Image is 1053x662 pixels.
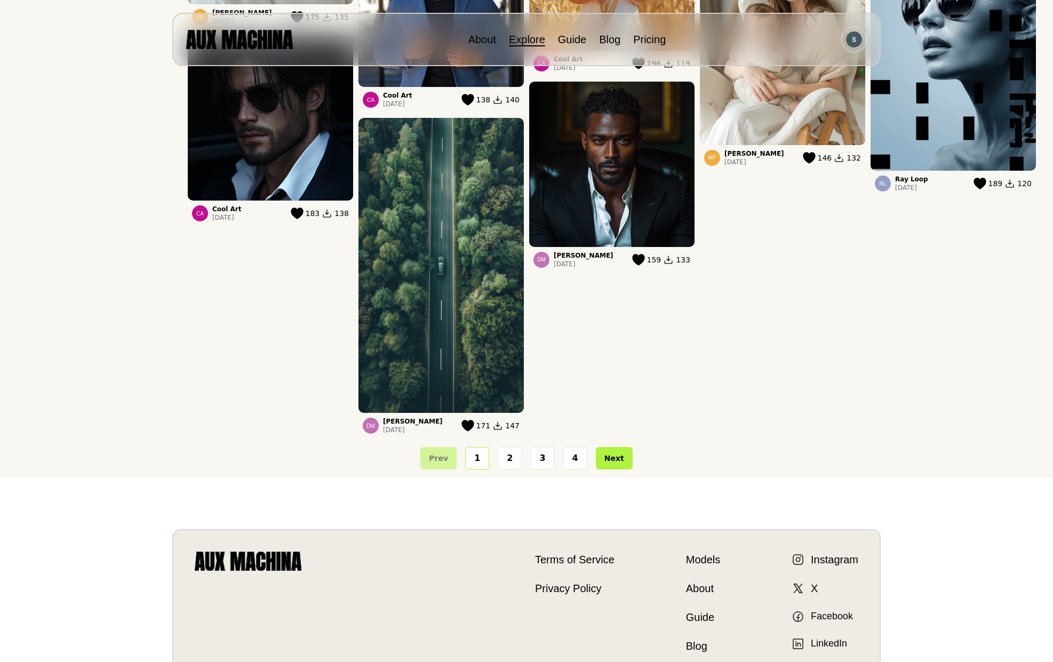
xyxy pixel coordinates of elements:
[792,580,818,596] a: X
[974,178,1003,189] button: 189
[358,118,524,413] img: 202411_1903c7f29d4745529ae1d0a8199e0fa9.png
[663,254,690,266] button: 133
[363,92,379,108] div: Cool Art
[465,447,489,469] button: 1
[895,184,928,192] p: [DATE]
[1004,178,1032,189] button: 120
[704,150,720,166] div: Marvin P
[988,178,1003,189] span: 189
[708,155,716,161] span: MP
[558,34,586,45] a: Guide
[468,34,496,45] a: About
[186,30,293,49] img: AUX MACHINA
[291,208,320,219] button: 183
[895,175,928,184] p: Ray Loop
[596,447,633,469] button: Next
[476,420,491,431] span: 171
[188,35,353,201] img: 202411_8b5e6061782c4e28b6954596b9b7b8aa.png
[554,251,613,260] p: [PERSON_NAME]
[420,447,457,469] button: Prev
[818,153,832,163] span: 146
[633,34,666,45] a: Pricing
[554,260,613,268] p: [DATE]
[192,205,208,221] div: Cool Art
[647,254,661,265] span: 159
[792,553,804,566] img: Instagram
[383,417,443,426] p: [PERSON_NAME]
[792,610,804,623] img: Facebook
[632,254,661,266] button: 159
[367,97,374,103] span: CA
[676,254,690,265] span: 133
[834,152,861,164] button: 132
[383,100,412,108] p: [DATE]
[792,636,847,651] a: LinkedIn
[880,181,887,187] span: RL
[535,552,615,568] a: Terms of Service
[686,552,720,568] a: Models
[306,208,320,219] span: 183
[492,94,520,106] button: 140
[537,257,546,262] span: DM
[212,213,242,222] p: [DATE]
[322,208,349,219] button: 138
[1017,178,1032,189] span: 120
[498,447,522,469] button: 2
[724,149,784,158] p: [PERSON_NAME]
[505,94,520,105] span: 140
[383,91,412,100] p: Cool Art
[686,609,720,625] a: Guide
[363,418,379,434] div: David Mathews
[533,252,549,268] div: David Mathews
[686,638,720,654] a: Blog
[505,420,520,431] span: 147
[535,580,615,596] a: Privacy Policy
[846,31,862,47] img: Avatar
[599,34,620,45] a: Blog
[792,609,853,624] a: Facebook
[724,158,784,166] p: [DATE]
[461,420,491,432] button: 171
[196,211,204,217] span: CA
[847,153,861,163] span: 132
[554,63,583,72] p: [DATE]
[792,637,804,650] img: LinkedIn
[792,582,804,595] img: X
[530,447,554,469] button: 3
[334,208,349,219] span: 138
[461,94,491,106] button: 138
[492,420,520,432] button: 147
[803,152,832,164] button: 146
[529,82,695,247] img: 202411_91eee9451ee8431dbef2ef5ba234282a.png
[875,176,891,192] div: Ray Loop
[509,34,545,45] a: Explore
[476,94,491,105] span: 138
[366,423,375,429] span: DM
[792,552,858,568] a: Instagram
[563,447,587,469] button: 4
[212,205,242,213] p: Cool Art
[383,426,443,434] p: [DATE]
[686,580,720,596] a: About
